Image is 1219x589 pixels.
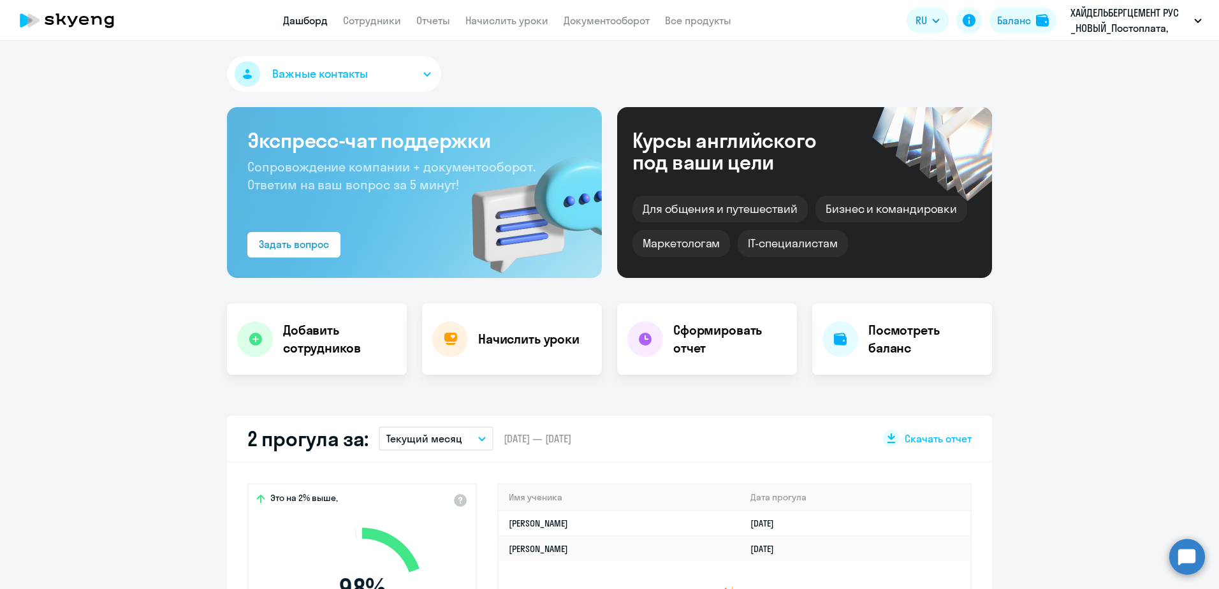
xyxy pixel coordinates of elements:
span: Это на 2% выше, [270,492,338,507]
span: RU [916,13,927,28]
h4: Посмотреть баланс [868,321,982,357]
h4: Начислить уроки [478,330,580,348]
img: bg-img [453,135,602,278]
a: Начислить уроки [465,14,548,27]
a: Отчеты [416,14,450,27]
a: [DATE] [750,543,784,555]
div: Для общения и путешествий [632,196,808,222]
span: Важные контакты [272,66,368,82]
p: Текущий месяц [386,431,462,446]
a: Документооборот [564,14,650,27]
div: Маркетологам [632,230,730,257]
div: Баланс [997,13,1031,28]
button: Текущий месяц [379,426,493,451]
th: Дата прогула [740,484,970,511]
a: [PERSON_NAME] [509,543,568,555]
button: Задать вопрос [247,232,340,258]
h3: Экспресс-чат поддержки [247,127,581,153]
th: Имя ученика [499,484,740,511]
p: ХАЙДЕЛЬБЕРГЦЕМЕНТ РУС _НОВЫЙ_Постоплата, ХАЙДЕЛЬБЕРГЦЕМЕНТ РУС, ООО [1070,5,1189,36]
span: Сопровождение компании + документооборот. Ответим на ваш вопрос за 5 минут! [247,159,536,193]
h2: 2 прогула за: [247,426,369,451]
a: [DATE] [750,518,784,529]
button: Важные контакты [227,56,441,92]
span: Скачать отчет [905,432,972,446]
a: Сотрудники [343,14,401,27]
button: ХАЙДЕЛЬБЕРГЦЕМЕНТ РУС _НОВЫЙ_Постоплата, ХАЙДЕЛЬБЕРГЦЕМЕНТ РУС, ООО [1064,5,1208,36]
div: Бизнес и командировки [815,196,967,222]
a: Все продукты [665,14,731,27]
span: [DATE] — [DATE] [504,432,571,446]
h4: Сформировать отчет [673,321,787,357]
button: Балансbalance [989,8,1056,33]
a: Дашборд [283,14,328,27]
div: Задать вопрос [259,236,329,252]
h4: Добавить сотрудников [283,321,397,357]
img: balance [1036,14,1049,27]
div: Курсы английского под ваши цели [632,129,850,173]
button: RU [907,8,949,33]
div: IT-специалистам [738,230,847,257]
a: [PERSON_NAME] [509,518,568,529]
